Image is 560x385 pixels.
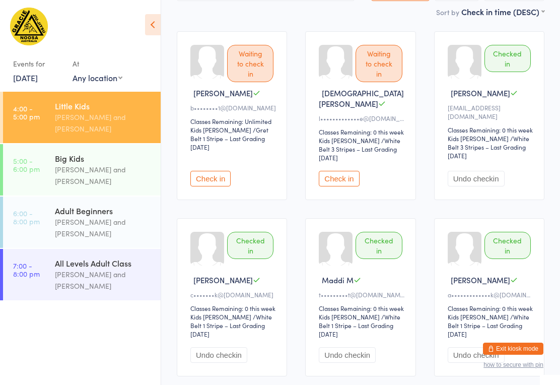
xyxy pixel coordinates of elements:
span: / White Belt 1 Stripe – Last Grading [DATE] [319,312,400,338]
div: Kids [PERSON_NAME] [190,312,251,321]
time: 4:00 - 5:00 pm [13,104,40,120]
span: / Gret Belt 1 Stripe – Last Grading [DATE] [190,125,268,151]
img: Gracie Humaita Noosa [10,8,48,45]
div: c•••••••k@[DOMAIN_NAME] [190,290,276,299]
div: Waiting to check in [227,45,273,82]
div: Little Kids [55,100,152,111]
span: Maddi M [322,275,354,285]
div: Classes Remaining: 0 this week [448,304,534,312]
time: 5:00 - 6:00 pm [13,157,40,173]
div: Checked in [484,45,531,72]
div: Checked in [484,232,531,259]
div: [EMAIL_ADDRESS][DOMAIN_NAME] [448,103,534,120]
button: how to secure with pin [483,361,543,368]
div: Check in time (DESC) [461,6,544,17]
div: Classes Remaining: 0 this week [319,304,405,312]
div: [PERSON_NAME] and [PERSON_NAME] [55,216,152,239]
span: [PERSON_NAME] [451,88,510,98]
div: l•••••••••••••e@[DOMAIN_NAME] [319,114,405,122]
div: Kids [PERSON_NAME] [448,312,509,321]
a: 4:00 -5:00 pmLittle Kids[PERSON_NAME] and [PERSON_NAME] [3,92,161,143]
button: Exit kiosk mode [483,343,543,355]
div: Waiting to check in [356,45,402,82]
span: / White Belt 1 Stripe – Last Grading [DATE] [448,312,529,338]
button: Undo checkin [448,347,505,363]
div: Adult Beginners [55,205,152,216]
div: Classes Remaining: 0 this week [319,127,405,136]
div: [PERSON_NAME] and [PERSON_NAME] [55,269,152,292]
span: / White Belt 3 Stripes – Last Grading [DATE] [448,134,529,160]
div: Kids [PERSON_NAME] [190,125,251,134]
div: Checked in [356,232,402,259]
a: [DATE] [13,72,38,83]
div: Big Kids [55,153,152,164]
a: 5:00 -6:00 pmBig Kids[PERSON_NAME] and [PERSON_NAME] [3,144,161,196]
span: / White Belt 1 Stripe – Last Grading [DATE] [190,312,272,338]
div: Checked in [227,232,273,259]
div: Kids [PERSON_NAME] [319,136,380,145]
span: [PERSON_NAME] [193,275,253,285]
label: Sort by [436,7,459,17]
div: [PERSON_NAME] and [PERSON_NAME] [55,111,152,135]
div: Any location [73,72,122,83]
div: Classes Remaining: 0 this week [190,304,276,312]
div: t•••••••••t@[DOMAIN_NAME] [319,290,405,299]
time: 7:00 - 8:00 pm [13,262,40,278]
button: Undo checkin [190,347,247,363]
a: 7:00 -8:00 pmAll Levels Adult Class[PERSON_NAME] and [PERSON_NAME] [3,249,161,300]
time: 6:00 - 8:00 pm [13,209,40,225]
button: Undo checkin [448,171,505,186]
span: / White Belt 3 Stripes – Last Grading [DATE] [319,136,400,162]
div: Events for [13,55,62,72]
div: b••••••••1@[DOMAIN_NAME] [190,103,276,112]
button: Check in [190,171,231,186]
span: [PERSON_NAME] [451,275,510,285]
div: [PERSON_NAME] and [PERSON_NAME] [55,164,152,187]
span: [PERSON_NAME] [193,88,253,98]
a: 6:00 -8:00 pmAdult Beginners[PERSON_NAME] and [PERSON_NAME] [3,197,161,248]
div: All Levels Adult Class [55,258,152,269]
div: At [73,55,122,72]
span: [DEMOGRAPHIC_DATA][PERSON_NAME] [319,88,404,109]
div: Classes Remaining: 0 this week [448,125,534,134]
button: Undo checkin [319,347,376,363]
div: Kids [PERSON_NAME] [319,312,380,321]
button: Check in [319,171,359,186]
div: Classes Remaining: Unlimited [190,117,276,125]
div: Kids [PERSON_NAME] [448,134,509,143]
div: a•••••••••••••k@[DOMAIN_NAME] [448,290,534,299]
